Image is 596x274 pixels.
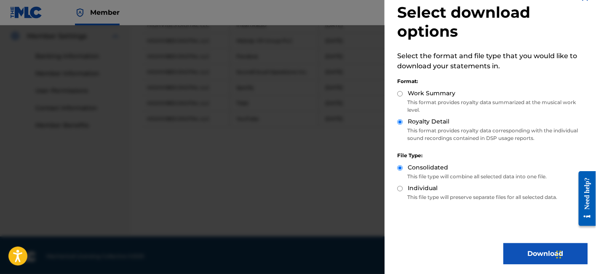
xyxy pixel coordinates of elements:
[397,152,588,159] div: File Type:
[503,243,588,264] button: Download
[397,78,588,85] div: Format:
[408,117,449,126] label: Royalty Detail
[408,89,455,98] label: Work Summary
[90,8,120,17] span: Member
[397,3,588,41] h2: Select download options
[397,127,588,142] p: This format provides royalty data corresponding with the individual sound recordings contained in...
[397,193,588,201] p: This file type will preserve separate files for all selected data.
[397,99,588,114] p: This format provides royalty data summarized at the musical work level.
[397,51,588,71] p: Select the format and file type that you would like to download your statements in.
[408,184,438,193] label: Individual
[10,6,43,19] img: MLC Logo
[556,242,561,267] div: Drag
[408,163,448,172] label: Consolidated
[554,234,596,274] iframe: Chat Widget
[75,8,85,18] img: Top Rightsholder
[397,173,588,180] p: This file type will combine all selected data into one file.
[572,165,596,233] iframe: Resource Center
